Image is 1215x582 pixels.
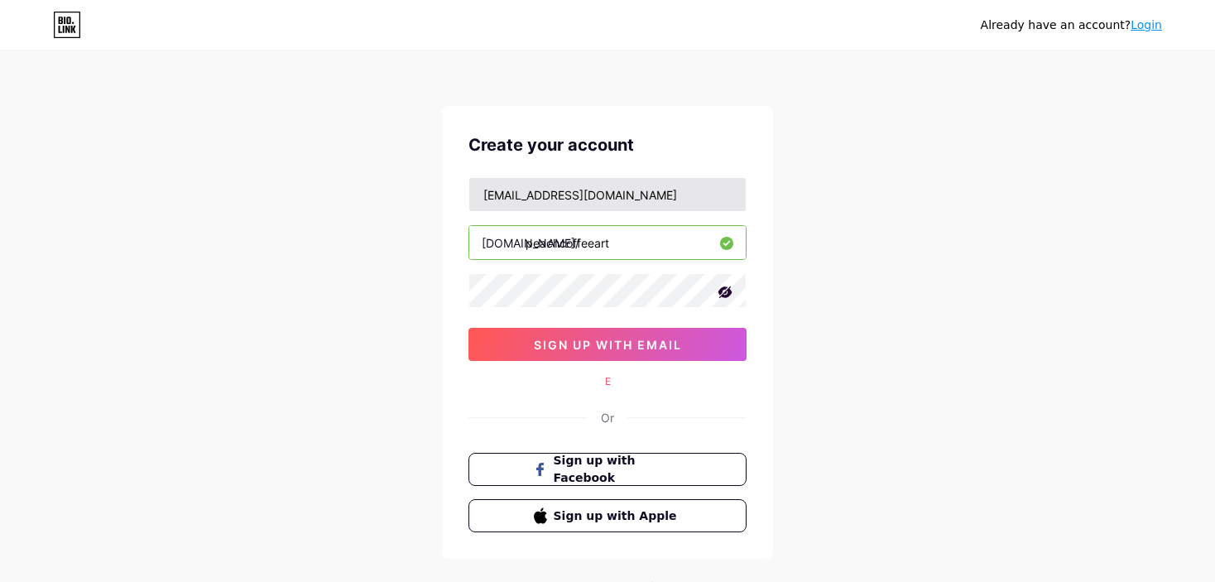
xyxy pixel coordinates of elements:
div: Or [601,409,614,426]
button: Sign up with Facebook [468,453,747,486]
span: sign up with email [534,338,682,352]
button: sign up with email [468,328,747,361]
span: Sign up with Apple [554,507,682,525]
div: [DOMAIN_NAME]/ [482,234,579,252]
input: Email [469,178,746,211]
div: Already have an account? [981,17,1162,34]
a: Login [1131,18,1162,31]
button: Sign up with Apple [468,499,747,532]
span: Sign up with Facebook [554,452,682,487]
div: Create your account [468,132,747,157]
div: E [468,374,747,389]
input: username [469,226,746,259]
